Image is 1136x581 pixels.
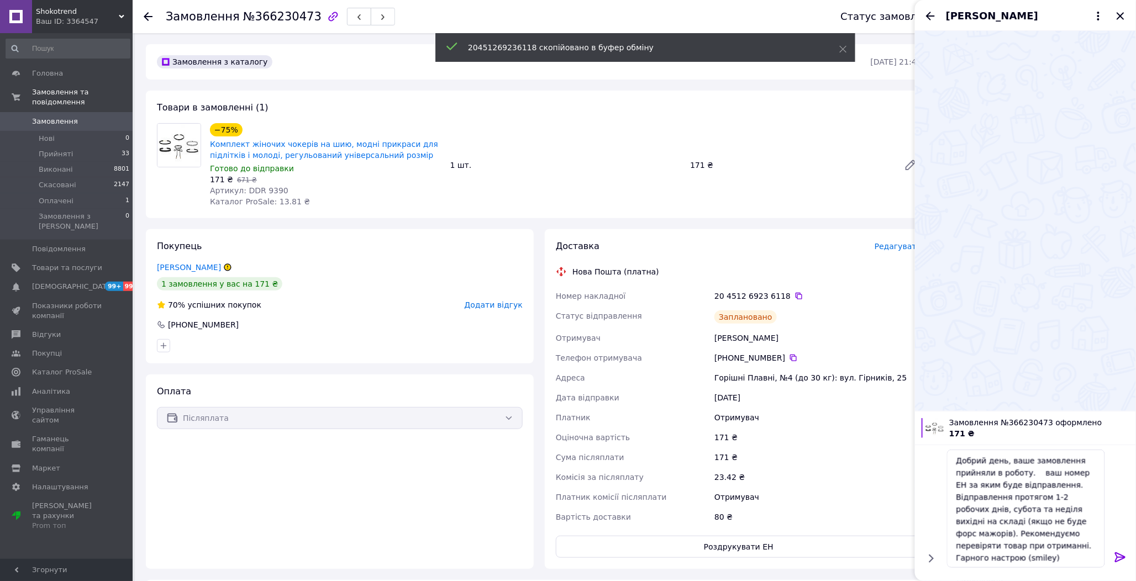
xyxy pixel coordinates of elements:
[556,241,599,251] span: Доставка
[712,427,924,447] div: 171 ₴
[32,521,102,531] div: Prom топ
[36,7,119,17] span: Shokotrend
[32,68,63,78] span: Головна
[157,386,191,397] span: Оплата
[39,149,73,159] span: Прийняті
[840,11,942,22] div: Статус замовлення
[114,180,129,190] span: 2147
[105,282,123,291] span: 99+
[686,157,895,173] div: 171 ₴
[210,186,288,195] span: Артикул: DDR 9390
[556,413,591,422] span: Платник
[125,212,129,231] span: 0
[243,10,322,23] span: №366230473
[947,450,1105,568] textarea: Добрий день, ваше замовлення прийняли в роботу. ваш номер ЕН за яким буде відправлення. Відправле...
[712,328,924,348] div: [PERSON_NAME]
[210,197,310,206] span: Каталог ProSale: 13.81 ₴
[556,393,619,402] span: Дата відправки
[39,165,73,175] span: Виконані
[468,42,812,53] div: 20451269236118 скопійовано в буфер обміну
[125,134,129,144] span: 0
[32,482,88,492] span: Налаштування
[32,405,102,425] span: Управління сайтом
[122,149,129,159] span: 33
[946,9,1105,23] button: [PERSON_NAME]
[114,165,129,175] span: 8801
[167,319,240,330] div: [PHONE_NUMBER]
[712,368,924,388] div: Горішні Плавні, №4 (до 30 кг): вул. Гірників, 25
[712,388,924,408] div: [DATE]
[556,334,601,342] span: Отримувач
[925,418,945,438] img: 6698638062_w100_h100_komplekt-zhenskih-chokerov.jpg
[157,55,272,68] div: Замовлення з каталогу
[924,551,938,566] button: Показати кнопки
[712,507,924,527] div: 80 ₴
[556,536,922,558] button: Роздрукувати ЕН
[237,176,257,184] span: 671 ₴
[871,57,922,66] time: [DATE] 21:44
[6,39,130,59] input: Пошук
[556,311,642,320] span: Статус відправлення
[32,301,102,321] span: Показники роботи компанії
[32,434,102,454] span: Гаманець компанії
[714,310,777,324] div: Заплановано
[714,352,922,363] div: [PHONE_NUMBER]
[144,11,152,22] div: Повернутися назад
[556,453,624,462] span: Сума післяплати
[39,180,76,190] span: Скасовані
[32,263,102,273] span: Товари та послуги
[32,282,114,292] span: [DEMOGRAPHIC_DATA]
[32,117,78,126] span: Замовлення
[949,429,975,438] span: 171 ₴
[157,277,282,290] div: 1 замовлення у вас на 171 ₴
[32,244,86,254] span: Повідомлення
[875,242,922,251] span: Редагувати
[39,134,55,144] span: Нові
[1114,9,1127,23] button: Закрити
[946,9,1038,23] span: [PERSON_NAME]
[210,175,233,184] span: 171 ₴
[168,300,185,309] span: 70%
[465,300,523,309] span: Додати відгук
[32,463,60,473] span: Маркет
[157,102,269,113] span: Товари в замовленні (1)
[32,348,62,358] span: Покупці
[556,493,667,501] span: Платник комісії післяплати
[556,292,626,300] span: Номер накладної
[556,473,644,482] span: Комісія за післяплату
[556,433,630,442] span: Оціночна вартість
[157,299,261,310] div: успішних покупок
[166,10,240,23] span: Замовлення
[556,513,631,521] span: Вартість доставки
[712,408,924,427] div: Отримувач
[714,290,922,302] div: 20 4512 6923 6118
[32,501,102,531] span: [PERSON_NAME] та рахунки
[125,196,129,206] span: 1
[32,87,133,107] span: Замовлення та повідомлення
[39,212,125,231] span: Замовлення з [PERSON_NAME]
[39,196,73,206] span: Оплачені
[210,164,294,173] span: Готово до відправки
[32,330,61,340] span: Відгуки
[32,387,70,397] span: Аналітика
[157,263,221,272] a: [PERSON_NAME]
[556,373,585,382] span: Адреса
[157,124,201,167] img: Комплект жіночих чокерів на шию, модні прикраси для підлітків і молоді, регульований універсальни...
[556,353,642,362] span: Телефон отримувача
[924,9,937,23] button: Назад
[32,367,92,377] span: Каталог ProSale
[123,282,141,291] span: 99+
[157,241,202,251] span: Покупець
[570,266,662,277] div: Нова Пошта (платна)
[900,154,922,176] a: Редагувати
[712,487,924,507] div: Отримувач
[446,157,686,173] div: 1 шт.
[949,417,1129,428] span: Замовлення №366230473 оформлено
[210,123,243,136] div: −75%
[210,140,438,160] a: Комплект жіночих чокерів на шию, модні прикраси для підлітків і молоді, регульований універсальни...
[712,447,924,467] div: 171 ₴
[712,467,924,487] div: 23.42 ₴
[36,17,133,27] div: Ваш ID: 3364547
